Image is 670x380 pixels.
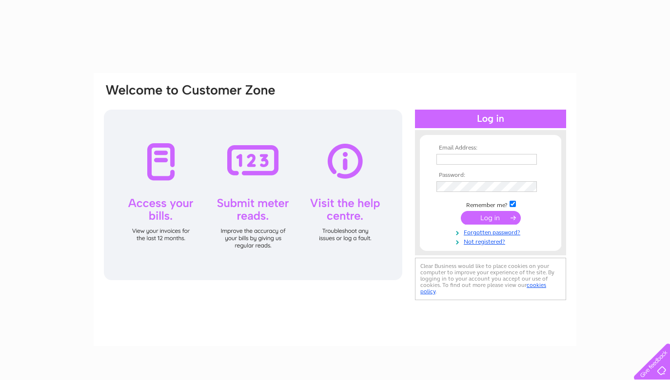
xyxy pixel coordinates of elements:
th: Email Address: [434,145,547,152]
a: Forgotten password? [436,227,547,236]
th: Password: [434,172,547,179]
input: Submit [461,211,521,225]
a: Not registered? [436,236,547,246]
a: cookies policy [420,282,546,295]
div: Clear Business would like to place cookies on your computer to improve your experience of the sit... [415,258,566,300]
td: Remember me? [434,199,547,209]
